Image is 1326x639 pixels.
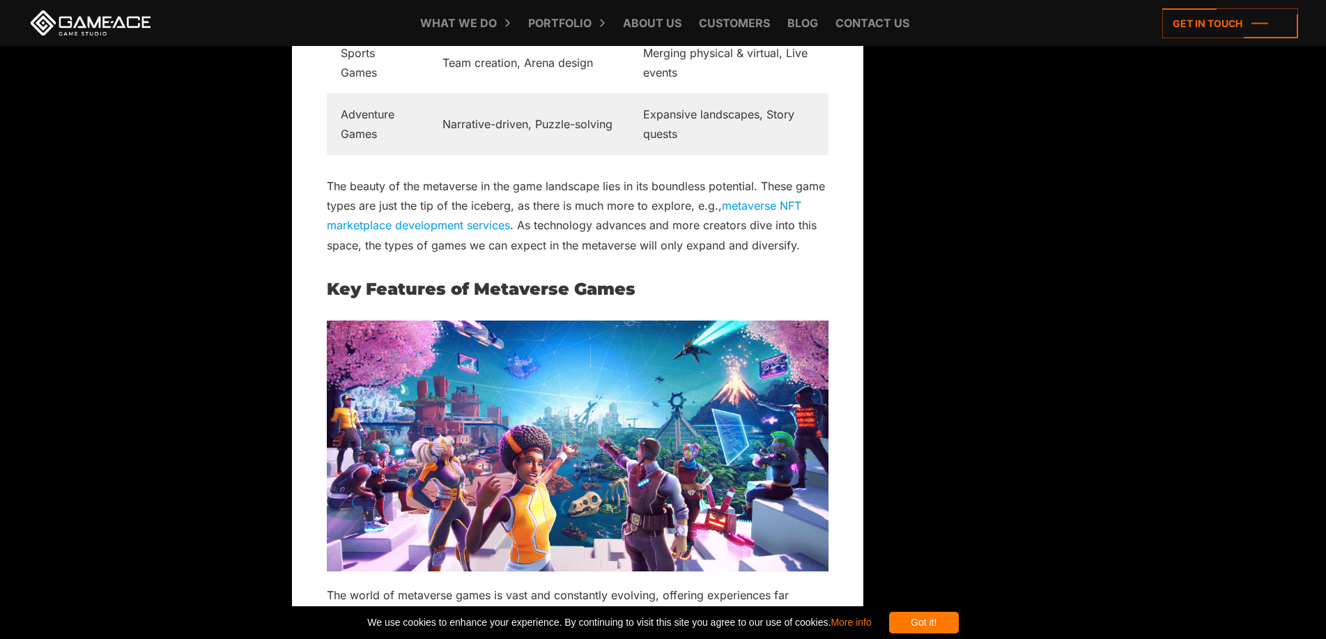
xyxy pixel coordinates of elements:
[327,321,828,571] img: metaverse and gaming
[327,32,429,93] td: Sports Games
[327,176,828,256] p: The beauty of the metaverse in the game landscape lies in its boundless potential. These game typ...
[429,32,629,93] td: Team creation, Arena design
[1162,8,1298,38] a: Get in touch
[367,612,871,633] span: We use cookies to enhance your experience. By continuing to visit this site you agree to our use ...
[629,32,829,93] td: Merging physical & virtual, Live events
[889,612,959,633] div: Got it!
[327,280,828,298] h2: Key Features of Metaverse Games
[629,93,829,155] td: Expansive landscapes, Story quests
[327,93,429,155] td: Adventure Games
[831,617,871,628] a: More info
[429,93,629,155] td: Narrative-driven, Puzzle-solving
